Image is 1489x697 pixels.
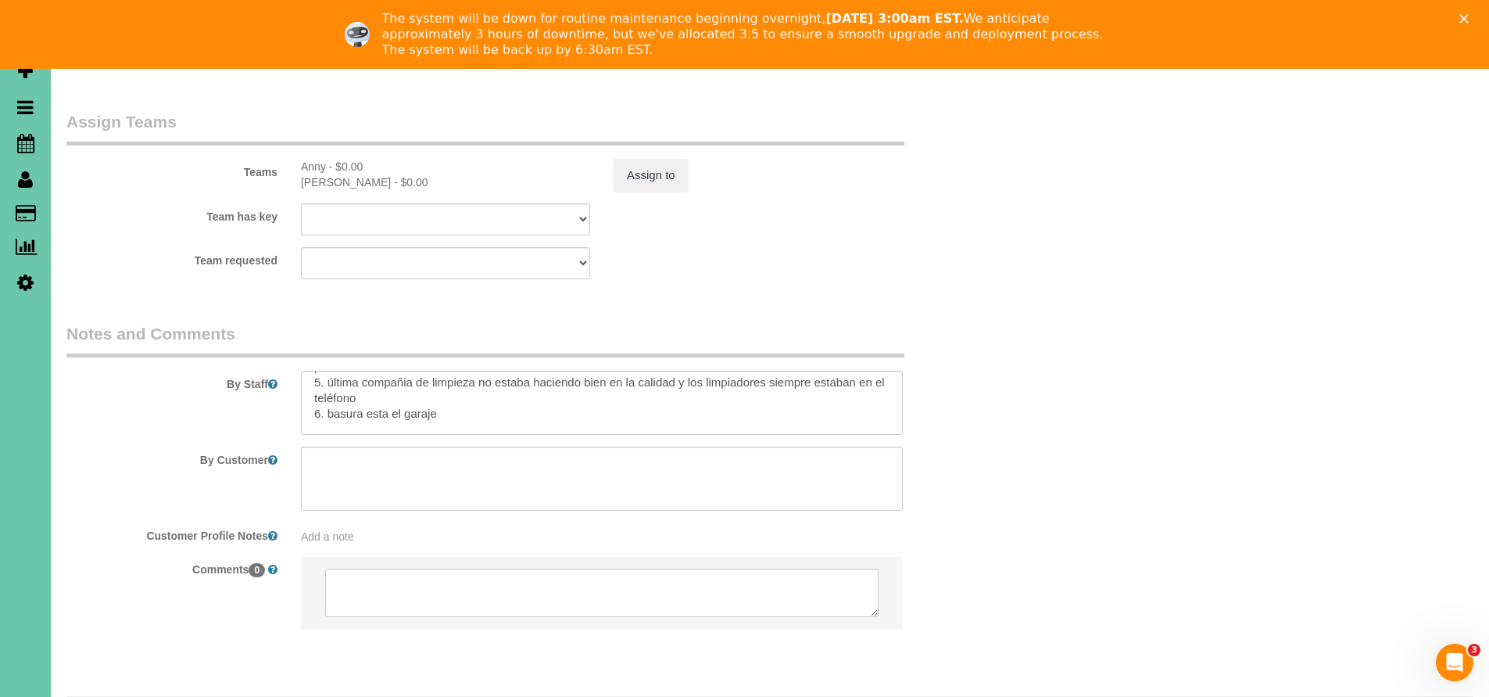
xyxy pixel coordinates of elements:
div: The system will be down for routine maintenance beginning overnight, We anticipate approximately ... [382,11,1120,58]
legend: Assign Teams [66,110,904,146]
div: 2.25 hours x $0.00/hour [301,159,590,174]
label: Teams [55,159,289,180]
div: Close [1459,14,1475,23]
label: Comments [55,556,289,577]
legend: Notes and Comments [66,322,904,357]
iframe: Intercom live chat [1436,644,1473,681]
button: Assign to [614,159,689,192]
div: 2.25 hours x $0.00/hour [301,174,590,190]
label: Team has key [55,203,289,225]
span: 3 [1468,644,1480,656]
span: 0 [249,563,265,577]
span: Add a note [301,530,354,543]
label: Team requested [55,247,289,268]
label: Customer Profile Notes [55,523,289,544]
b: [DATE] 3:00am EST. [825,11,963,26]
label: By Staff [55,371,289,392]
img: Profile image for Ellie [345,22,370,47]
label: By Customer [55,447,289,468]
